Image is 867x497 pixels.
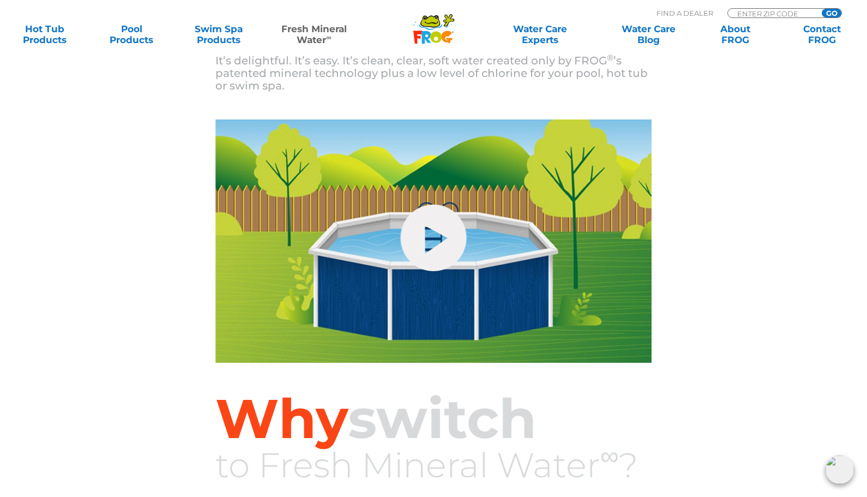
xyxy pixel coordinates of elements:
[615,23,682,45] a: Water CareBlog
[736,9,810,18] input: Zip Code Form
[600,440,619,471] sup: ∞
[215,55,652,92] p: It’s delightful. It’s easy. It’s clean, clear, soft water created only by FROG ’s patented minera...
[607,52,613,63] sup: ®
[215,385,348,452] span: Why
[185,23,252,45] a: Swim SpaProducts
[272,23,356,45] a: Fresh MineralWater∞
[326,33,331,41] sup: ∞
[215,119,652,363] img: fmw-main-video-cover
[702,23,769,45] a: AboutFROG
[826,456,854,484] img: openIcon
[788,23,856,45] a: ContactFROG
[485,23,595,45] a: Water CareExperts
[822,9,841,17] input: GO
[98,23,165,45] a: PoolProducts
[215,390,652,447] h2: switch
[11,23,79,45] a: Hot TubProducts
[657,8,713,18] p: Find A Dealer
[215,447,652,483] h3: to Fresh Mineral Water ?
